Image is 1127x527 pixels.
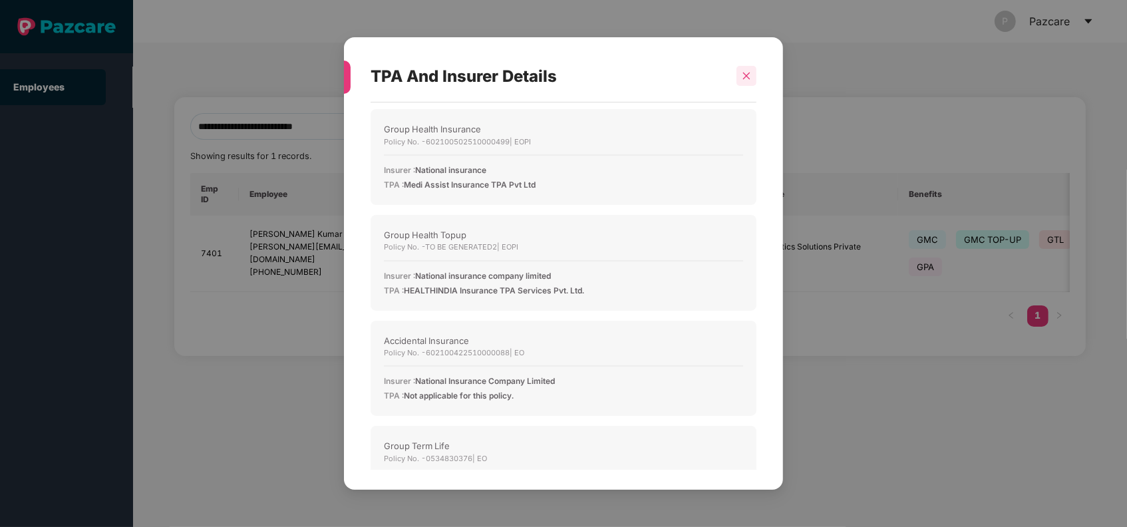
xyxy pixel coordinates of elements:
[384,376,415,386] span: Insurer :
[415,376,555,386] span: National Insurance Company Limited
[384,180,404,190] span: TPA :
[415,165,486,175] span: National insurance
[404,180,536,190] span: Medi Assist Insurance TPA Pvt Ltd
[384,334,743,347] div: Accidental Insurance
[415,271,551,281] span: National insurance company limited
[384,453,743,464] div: Policy No. - 0534830376 | EO
[384,347,743,359] div: Policy No. - 602100422510000088 | EO
[384,122,743,136] div: Group Health Insurance
[384,165,415,175] span: Insurer :
[384,439,743,452] div: Group Term Life
[371,51,724,102] div: TPA And Insurer Details
[742,71,751,81] span: close
[384,285,404,295] span: TPA :
[384,136,743,148] div: Policy No. - 602100502510000499 | EOPI
[384,391,404,401] span: TPA :
[384,271,415,281] span: Insurer :
[404,391,514,401] span: Not applicable for this policy.
[384,228,743,242] div: Group Health Topup
[384,242,743,253] div: Policy No. - TO BE GENERATED2 | EOPI
[404,285,584,295] span: HEALTHINDIA Insurance TPA Services Pvt. Ltd.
